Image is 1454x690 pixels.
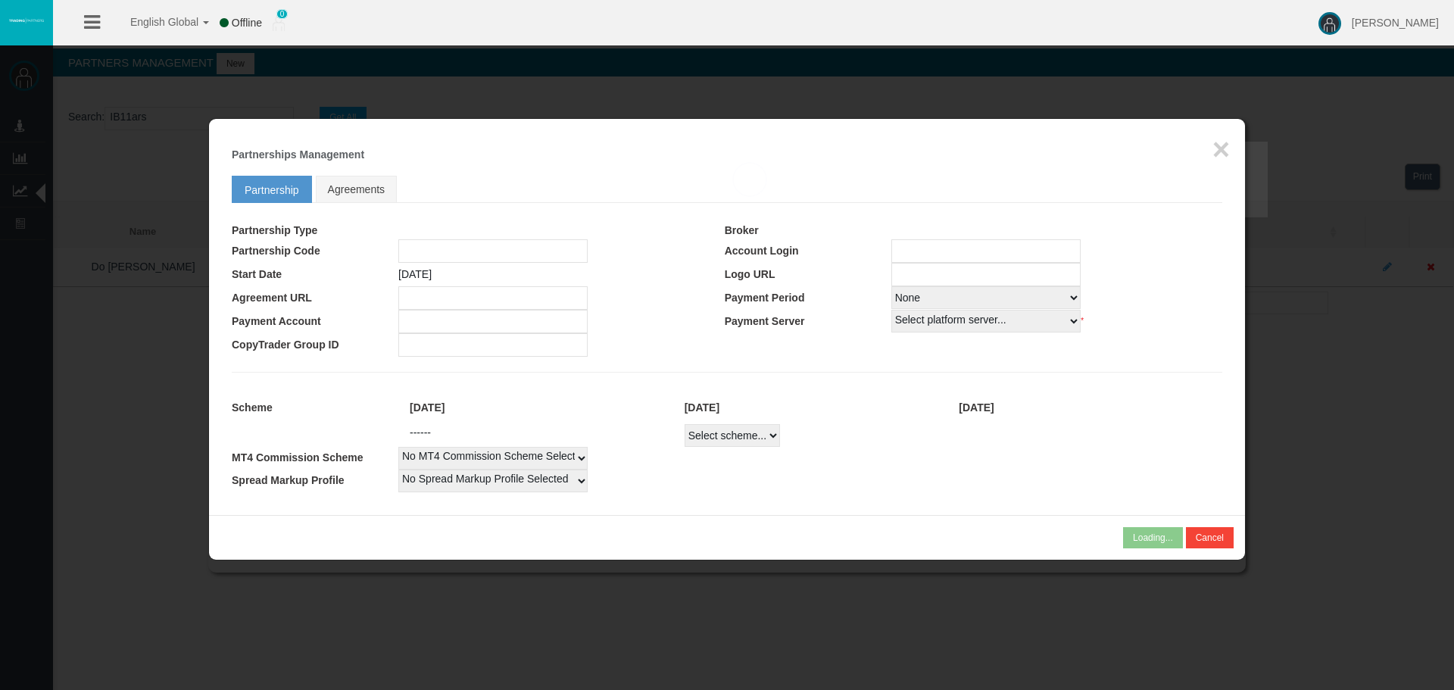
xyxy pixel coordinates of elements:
span: Offline [232,17,262,29]
img: user-image [1318,12,1341,35]
td: Account Login [725,239,891,263]
span: [PERSON_NAME] [1352,17,1439,29]
td: Payment Server [725,310,891,333]
div: [DATE] [947,399,1222,417]
button: × [1212,134,1230,164]
td: Broker [725,222,891,239]
td: Spread Markup Profile [232,470,398,492]
span: ------ [410,426,431,439]
img: user_small.png [273,16,285,31]
td: Agreement URL [232,286,398,310]
td: Logo URL [725,263,891,286]
span: English Global [111,16,198,28]
div: [DATE] [398,399,673,417]
td: Scheme [232,392,398,424]
td: Partnership Code [232,239,398,263]
span: [DATE] [398,268,432,280]
span: 0 [276,9,289,19]
td: Start Date [232,263,398,286]
td: Payment Account [232,310,398,333]
img: logo.svg [8,17,45,23]
td: Payment Period [725,286,891,310]
div: [DATE] [673,399,948,417]
td: CopyTrader Group ID [232,333,398,357]
td: MT4 Commission Scheme [232,447,398,470]
td: Partnership Type [232,222,398,239]
button: Cancel [1186,527,1234,548]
